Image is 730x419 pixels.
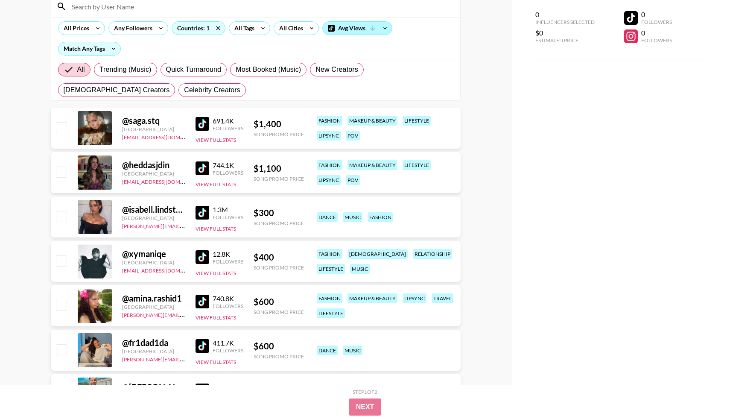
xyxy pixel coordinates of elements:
[213,339,243,347] div: 411.7K
[347,116,397,126] div: makeup & beauty
[254,220,304,226] div: Song Promo Price
[213,258,243,265] div: Followers
[196,384,209,397] img: TikTok
[347,293,397,303] div: makeup & beauty
[687,376,720,409] iframe: Drift Widget Chat Controller
[317,293,342,303] div: fashion
[349,398,381,416] button: Next
[196,250,209,264] img: TikTok
[317,175,341,185] div: lipsync
[64,85,170,95] span: [DEMOGRAPHIC_DATA] Creators
[315,64,358,75] span: New Creators
[77,64,85,75] span: All
[122,115,185,126] div: @ saga.stq
[254,341,304,352] div: $ 600
[196,226,236,232] button: View Full Stats
[347,249,408,259] div: [DEMOGRAPHIC_DATA]
[254,264,304,271] div: Song Promo Price
[346,175,360,185] div: pov
[122,266,208,274] a: [EMAIL_ADDRESS][DOMAIN_NAME]
[122,170,185,177] div: [GEOGRAPHIC_DATA]
[122,221,248,229] a: [PERSON_NAME][EMAIL_ADDRESS][DOMAIN_NAME]
[213,117,243,125] div: 691.4K
[254,309,304,315] div: Song Promo Price
[213,303,243,309] div: Followers
[317,116,342,126] div: fashion
[535,29,595,37] div: $0
[196,181,236,188] button: View Full Stats
[350,264,370,274] div: music
[317,249,342,259] div: fashion
[172,22,225,35] div: Countries: 1
[213,347,243,354] div: Followers
[254,252,304,263] div: $ 400
[229,22,256,35] div: All Tags
[109,22,154,35] div: Any Followers
[122,249,185,259] div: @ xymaniqe
[184,85,240,95] span: Celebrity Creators
[432,293,453,303] div: travel
[403,160,431,170] div: lifestyle
[122,304,185,310] div: [GEOGRAPHIC_DATA]
[403,116,431,126] div: lifestyle
[122,215,185,221] div: [GEOGRAPHIC_DATA]
[317,212,338,222] div: dance
[196,339,209,353] img: TikTok
[122,293,185,304] div: @ amina.rashid1
[122,259,185,266] div: [GEOGRAPHIC_DATA]
[122,160,185,170] div: @ heddasjdin
[317,131,341,141] div: lipsync
[213,214,243,220] div: Followers
[196,295,209,308] img: TikTok
[122,132,208,141] a: [EMAIL_ADDRESS][DOMAIN_NAME]
[213,125,243,132] div: Followers
[254,353,304,360] div: Song Promo Price
[317,160,342,170] div: fashion
[641,10,672,19] div: 0
[347,160,397,170] div: makeup & beauty
[343,212,362,222] div: music
[535,19,595,25] div: Influencers Selected
[343,346,362,355] div: music
[122,126,185,132] div: [GEOGRAPHIC_DATA]
[58,22,91,35] div: All Prices
[196,117,209,131] img: TikTok
[196,137,236,143] button: View Full Stats
[403,293,426,303] div: lipsync
[317,346,338,355] div: dance
[166,64,222,75] span: Quick Turnaround
[535,10,595,19] div: 0
[122,310,248,318] a: [PERSON_NAME][EMAIL_ADDRESS][DOMAIN_NAME]
[196,359,236,365] button: View Full Stats
[213,250,243,258] div: 12.8K
[254,163,304,174] div: $ 1,100
[413,249,452,259] div: relationship
[353,389,377,395] div: Step 1 of 2
[122,348,185,355] div: [GEOGRAPHIC_DATA]
[122,177,208,185] a: [EMAIL_ADDRESS][DOMAIN_NAME]
[196,161,209,175] img: TikTok
[323,22,392,35] div: Avg Views
[213,170,243,176] div: Followers
[122,355,289,363] a: [PERSON_NAME][EMAIL_ADDRESS][PERSON_NAME][DOMAIN_NAME]
[122,204,185,215] div: @ isabell.lindstrm
[368,212,393,222] div: fashion
[196,314,236,321] button: View Full Stats
[641,19,672,25] div: Followers
[196,270,236,276] button: View Full Stats
[254,119,304,129] div: $ 1,400
[317,264,345,274] div: lifestyle
[254,296,304,307] div: $ 600
[254,176,304,182] div: Song Promo Price
[99,64,152,75] span: Trending (Music)
[213,383,243,392] div: 104.3K
[213,205,243,214] div: 1.3M
[196,206,209,220] img: TikTok
[236,64,301,75] span: Most Booked (Music)
[346,131,360,141] div: pov
[122,337,185,348] div: @ fr1dad1da
[254,208,304,218] div: $ 300
[213,294,243,303] div: 740.8K
[274,22,305,35] div: All Cities
[213,161,243,170] div: 744.1K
